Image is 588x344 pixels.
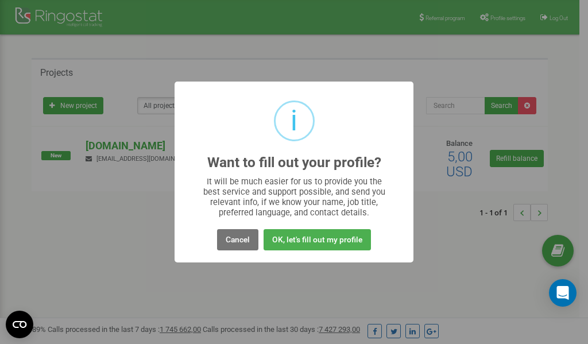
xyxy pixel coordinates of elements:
div: i [291,102,297,140]
div: Open Intercom Messenger [549,279,577,307]
div: It will be much easier for us to provide you the best service and support possible, and send you ... [198,176,391,218]
h2: Want to fill out your profile? [207,155,381,171]
button: Cancel [217,229,258,250]
button: OK, let's fill out my profile [264,229,371,250]
button: Open CMP widget [6,311,33,338]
